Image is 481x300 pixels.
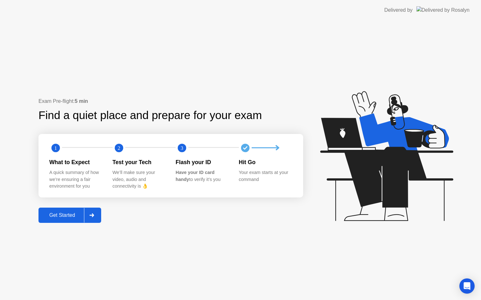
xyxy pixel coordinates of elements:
div: Find a quiet place and prepare for your exam [38,107,263,124]
div: Get Started [40,212,84,218]
div: Delivered by [384,6,413,14]
div: to verify it’s you [176,169,229,183]
div: Test your Tech [113,158,166,166]
text: 2 [117,145,120,151]
div: Your exam starts at your command [239,169,292,183]
text: 1 [54,145,57,151]
text: 3 [181,145,183,151]
b: Have your ID card handy [176,170,214,182]
div: Open Intercom Messenger [459,278,475,294]
div: We’ll make sure your video, audio and connectivity is 👌 [113,169,166,190]
button: Get Started [38,208,101,223]
div: Exam Pre-flight: [38,97,303,105]
div: What to Expect [49,158,102,166]
div: A quick summary of how we’re ensuring a fair environment for you [49,169,102,190]
img: Delivered by Rosalyn [416,6,470,14]
div: Flash your ID [176,158,229,166]
b: 5 min [75,98,88,104]
div: Hit Go [239,158,292,166]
